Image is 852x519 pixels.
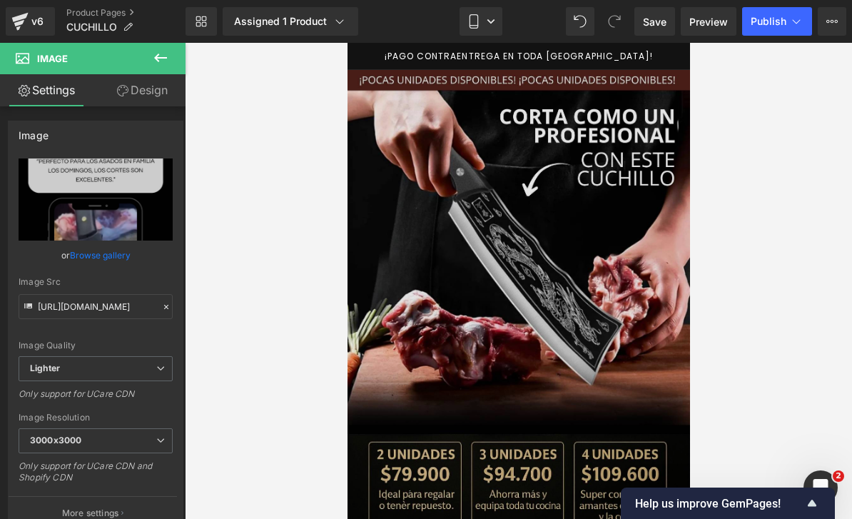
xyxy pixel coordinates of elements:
input: Link [19,294,173,319]
span: Publish [751,16,786,27]
span: Preview [689,14,728,29]
span: Help us improve GemPages! [635,497,803,510]
div: or [19,248,173,263]
button: Undo [566,7,594,36]
span: 2 [833,470,844,482]
div: Only support for UCare CDN and Shopify CDN [19,460,173,493]
a: Preview [681,7,736,36]
a: Browse gallery [70,243,131,268]
div: Image Src [19,277,173,287]
a: Product Pages [66,7,186,19]
div: Image Resolution [19,413,173,423]
div: Assigned 1 Product [234,14,347,29]
span: CUCHILLO [66,21,117,33]
button: Redo [600,7,629,36]
a: New Library [186,7,217,36]
div: v6 [29,12,46,31]
div: Image Quality [19,341,173,351]
span: Image [37,53,68,64]
a: Design [96,74,188,106]
iframe: Intercom live chat [803,470,838,505]
b: 3000x3000 [30,435,81,445]
button: Show survey - Help us improve GemPages! [635,495,821,512]
b: Lighter [30,363,60,373]
button: Publish [742,7,812,36]
button: More [818,7,846,36]
span: Save [643,14,666,29]
a: v6 [6,7,55,36]
div: Image [19,121,49,141]
div: Only support for UCare CDN [19,388,173,409]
